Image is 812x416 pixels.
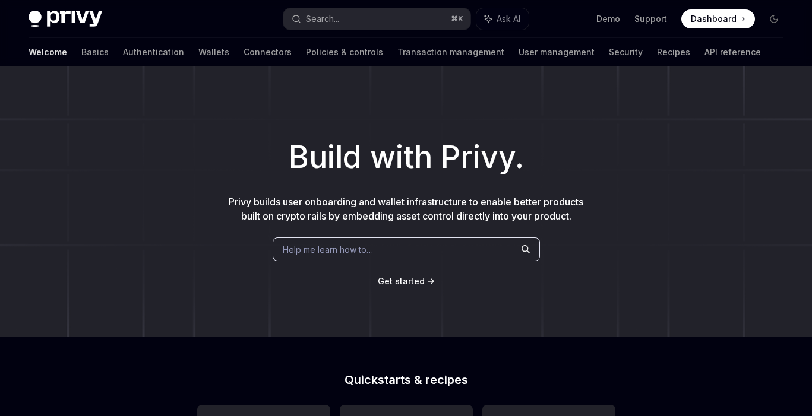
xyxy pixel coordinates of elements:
[497,13,520,25] span: Ask AI
[306,12,339,26] div: Search...
[657,38,690,66] a: Recipes
[596,13,620,25] a: Demo
[397,38,504,66] a: Transaction management
[378,276,425,286] span: Get started
[681,9,755,28] a: Dashboard
[476,8,529,30] button: Ask AI
[634,13,667,25] a: Support
[123,38,184,66] a: Authentication
[283,8,470,30] button: Search...⌘K
[19,134,793,180] h1: Build with Privy.
[378,275,425,287] a: Get started
[244,38,292,66] a: Connectors
[764,9,783,28] button: Toggle dark mode
[197,374,615,386] h2: Quickstarts & recipes
[229,196,583,222] span: Privy builds user onboarding and wallet infrastructure to enable better products built on crypto ...
[451,14,463,24] span: ⌘ K
[306,38,383,66] a: Policies & controls
[283,243,373,256] span: Help me learn how to…
[29,38,67,66] a: Welcome
[704,38,761,66] a: API reference
[609,38,643,66] a: Security
[29,11,102,27] img: dark logo
[691,13,737,25] span: Dashboard
[81,38,109,66] a: Basics
[519,38,595,66] a: User management
[198,38,229,66] a: Wallets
